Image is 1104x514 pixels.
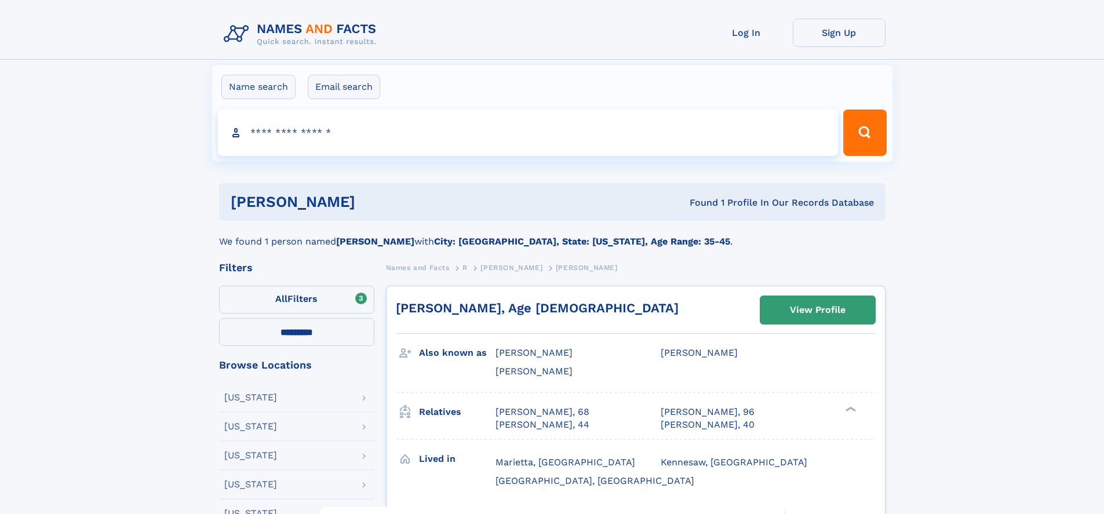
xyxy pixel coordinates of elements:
span: [PERSON_NAME] [556,264,618,272]
a: Sign Up [793,19,886,47]
span: [GEOGRAPHIC_DATA], [GEOGRAPHIC_DATA] [495,475,694,486]
div: [US_STATE] [224,393,277,402]
a: [PERSON_NAME], 40 [661,418,755,431]
a: [PERSON_NAME], 96 [661,406,755,418]
div: Browse Locations [219,360,374,370]
div: View Profile [790,297,846,323]
label: Email search [308,75,380,99]
a: [PERSON_NAME], 68 [495,406,589,418]
a: [PERSON_NAME], Age [DEMOGRAPHIC_DATA] [396,301,679,315]
span: [PERSON_NAME] [661,347,738,358]
span: [PERSON_NAME] [495,347,573,358]
span: [PERSON_NAME] [480,264,542,272]
div: Filters [219,263,374,273]
h1: [PERSON_NAME] [231,195,523,209]
input: search input [218,110,839,156]
a: Log In [700,19,793,47]
span: Marietta, [GEOGRAPHIC_DATA] [495,457,635,468]
b: City: [GEOGRAPHIC_DATA], State: [US_STATE], Age Range: 35-45 [434,236,730,247]
span: All [275,293,287,304]
div: [US_STATE] [224,451,277,460]
div: We found 1 person named with . [219,221,886,249]
a: Names and Facts [386,260,450,275]
b: [PERSON_NAME] [336,236,414,247]
h3: Relatives [419,402,495,422]
span: R [462,264,468,272]
a: R [462,260,468,275]
div: [US_STATE] [224,422,277,431]
span: [PERSON_NAME] [495,366,573,377]
img: Logo Names and Facts [219,19,386,50]
label: Filters [219,286,374,313]
div: [US_STATE] [224,480,277,489]
h3: Also known as [419,343,495,363]
label: Name search [221,75,296,99]
button: Search Button [843,110,886,156]
span: Kennesaw, [GEOGRAPHIC_DATA] [661,457,807,468]
a: [PERSON_NAME] [480,260,542,275]
a: [PERSON_NAME], 44 [495,418,589,431]
a: View Profile [760,296,875,324]
h3: Lived in [419,449,495,469]
div: Found 1 Profile In Our Records Database [522,196,874,209]
div: ❯ [843,405,857,413]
